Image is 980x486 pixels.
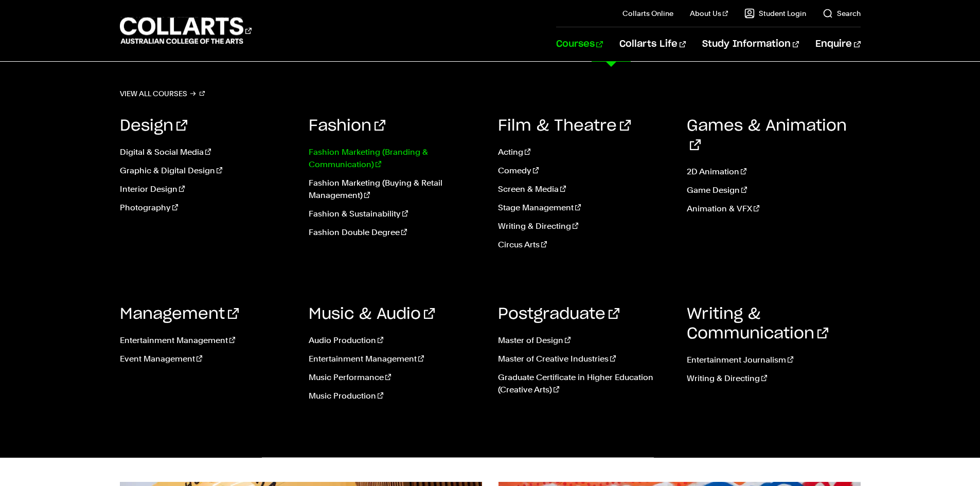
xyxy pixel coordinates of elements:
[498,307,619,322] a: Postgraduate
[815,27,860,61] a: Enquire
[309,390,483,402] a: Music Production
[498,202,672,214] a: Stage Management
[823,8,861,19] a: Search
[498,371,672,396] a: Graduate Certificate in Higher Education (Creative Arts)
[120,202,294,214] a: Photography
[687,354,861,366] a: Entertainment Journalism
[309,118,385,134] a: Fashion
[498,353,672,365] a: Master of Creative Industries
[702,27,799,61] a: Study Information
[687,307,828,341] a: Writing & Communication
[690,8,728,19] a: About Us
[120,183,294,195] a: Interior Design
[309,371,483,384] a: Music Performance
[687,118,847,153] a: Games & Animation
[498,220,672,232] a: Writing & Directing
[309,208,483,220] a: Fashion & Sustainability
[309,334,483,347] a: Audio Production
[309,307,435,322] a: Music & Audio
[687,372,861,385] a: Writing & Directing
[120,118,187,134] a: Design
[619,27,686,61] a: Collarts Life
[498,146,672,158] a: Acting
[309,146,483,171] a: Fashion Marketing (Branding & Communication)
[744,8,806,19] a: Student Login
[498,165,672,177] a: Comedy
[120,16,252,45] div: Go to homepage
[309,353,483,365] a: Entertainment Management
[309,226,483,239] a: Fashion Double Degree
[120,165,294,177] a: Graphic & Digital Design
[120,86,205,101] a: View all courses
[687,184,861,196] a: Game Design
[498,239,672,251] a: Circus Arts
[498,334,672,347] a: Master of Design
[309,177,483,202] a: Fashion Marketing (Buying & Retail Management)
[687,203,861,215] a: Animation & VFX
[120,307,239,322] a: Management
[622,8,673,19] a: Collarts Online
[120,334,294,347] a: Entertainment Management
[498,118,631,134] a: Film & Theatre
[120,146,294,158] a: Digital & Social Media
[498,183,672,195] a: Screen & Media
[556,27,603,61] a: Courses
[687,166,861,178] a: 2D Animation
[120,353,294,365] a: Event Management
